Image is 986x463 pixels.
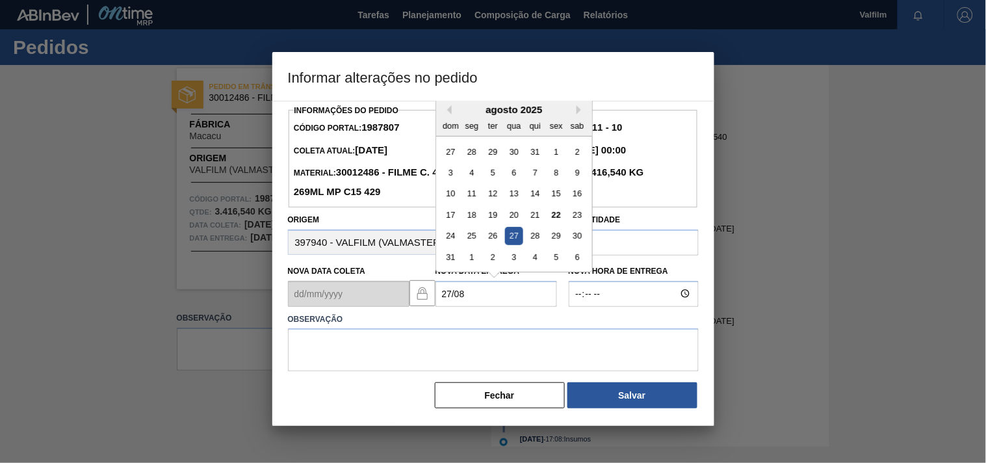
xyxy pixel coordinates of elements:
[569,215,621,224] label: Quantidade
[443,105,452,114] button: Previous Month
[526,142,543,160] div: Choose quinta-feira, 31 de julho de 2025
[294,146,387,155] span: Coleta Atual:
[435,267,520,276] label: Nova Data Entrega
[463,206,480,224] div: Choose segunda-feira, 18 de agosto de 2025
[442,248,460,266] div: Choose domingo, 31 de agosto de 2025
[442,164,460,181] div: Choose domingo, 3 de agosto de 2025
[463,227,480,245] div: Choose segunda-feira, 25 de agosto de 2025
[294,166,483,197] strong: 30012486 - FILME C. 400X65 BC 269ML MP C15 429
[568,164,586,181] div: Choose sábado, 9 de agosto de 2025
[547,142,565,160] div: Choose sexta-feira, 1 de agosto de 2025
[484,227,501,245] div: Choose terça-feira, 26 de agosto de 2025
[294,168,483,197] span: Material:
[547,248,565,266] div: Choose sexta-feira, 5 de setembro de 2025
[463,116,480,134] div: seg
[568,248,586,266] div: Choose sábado, 6 de setembro de 2025
[577,105,586,114] button: Next Month
[526,185,543,202] div: Choose quinta-feira, 14 de agosto de 2025
[526,116,543,134] div: qui
[567,382,697,408] button: Salvar
[547,185,565,202] div: Choose sexta-feira, 15 de agosto de 2025
[356,144,388,155] strong: [DATE]
[505,185,523,202] div: Choose quarta-feira, 13 de agosto de 2025
[568,116,586,134] div: sab
[442,227,460,245] div: Choose domingo, 24 de agosto de 2025
[526,164,543,181] div: Choose quinta-feira, 7 de agosto de 2025
[361,122,399,133] strong: 1987807
[288,310,699,329] label: Observação
[568,142,586,160] div: Choose sábado, 2 de agosto de 2025
[288,215,320,224] label: Origem
[463,185,480,202] div: Choose segunda-feira, 11 de agosto de 2025
[442,185,460,202] div: Choose domingo, 10 de agosto de 2025
[435,281,557,307] input: dd/mm/yyyy
[484,248,501,266] div: Choose terça-feira, 2 de setembro de 2025
[435,382,565,408] button: Fechar
[580,166,644,178] strong: 3.416,540 KG
[568,206,586,224] div: Choose sábado, 23 de agosto de 2025
[505,116,523,134] div: qua
[484,142,501,160] div: Choose terça-feira, 29 de julho de 2025
[415,285,430,301] img: locked
[505,206,523,224] div: Choose quarta-feira, 20 de agosto de 2025
[272,52,714,101] h3: Informar alterações no pedido
[547,116,565,134] div: sex
[463,142,480,160] div: Choose segunda-feira, 28 de julho de 2025
[547,206,565,224] div: Choose sexta-feira, 22 de agosto de 2025
[526,227,543,245] div: Choose quinta-feira, 28 de agosto de 2025
[484,206,501,224] div: Choose terça-feira, 19 de agosto de 2025
[440,140,588,267] div: month 2025-08
[409,280,435,306] button: locked
[294,106,399,115] label: Informações do Pedido
[526,248,543,266] div: Choose quinta-feira, 4 de setembro de 2025
[288,281,409,307] input: dd/mm/yyyy
[484,116,501,134] div: ter
[463,164,480,181] div: Choose segunda-feira, 4 de agosto de 2025
[505,142,523,160] div: Choose quarta-feira, 30 de julho de 2025
[294,124,400,133] span: Código Portal:
[526,206,543,224] div: Choose quinta-feira, 21 de agosto de 2025
[566,144,626,155] strong: [DATE] 00:00
[442,116,460,134] div: dom
[288,267,366,276] label: Nova Data Coleta
[442,206,460,224] div: Choose domingo, 17 de agosto de 2025
[547,227,565,245] div: Choose sexta-feira, 29 de agosto de 2025
[436,104,592,115] div: agosto 2025
[463,248,480,266] div: Choose segunda-feira, 1 de setembro de 2025
[505,164,523,181] div: Choose quarta-feira, 6 de agosto de 2025
[484,185,501,202] div: Choose terça-feira, 12 de agosto de 2025
[547,164,565,181] div: Choose sexta-feira, 8 de agosto de 2025
[568,185,586,202] div: Choose sábado, 16 de agosto de 2025
[505,227,523,245] div: Choose quarta-feira, 27 de agosto de 2025
[442,142,460,160] div: Choose domingo, 27 de julho de 2025
[505,248,523,266] div: Choose quarta-feira, 3 de setembro de 2025
[569,262,699,281] label: Nova Hora de Entrega
[568,227,586,245] div: Choose sábado, 30 de agosto de 2025
[484,164,501,181] div: Choose terça-feira, 5 de agosto de 2025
